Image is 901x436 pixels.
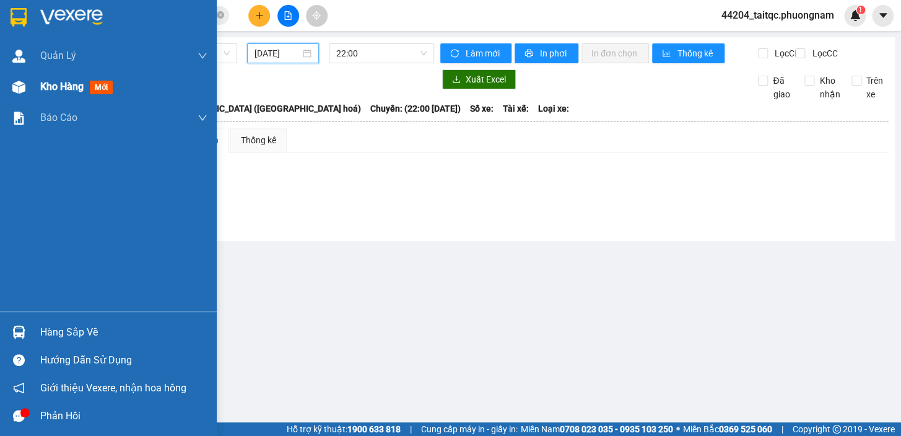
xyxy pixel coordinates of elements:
[198,51,207,61] span: down
[40,110,77,125] span: Báo cáo
[13,354,25,366] span: question-circle
[538,102,569,115] span: Loại xe:
[12,326,25,339] img: warehouse-icon
[440,43,511,63] button: syncLàm mới
[466,47,502,60] span: Làm mới
[521,422,673,436] span: Miền Nam
[872,5,894,27] button: caret-down
[861,74,889,101] span: Trên xe
[277,5,299,27] button: file-add
[40,323,207,342] div: Hàng sắp về
[12,112,25,125] img: solution-icon
[284,11,292,20] span: file-add
[255,11,264,20] span: plus
[781,422,783,436] span: |
[287,422,401,436] span: Hỗ trợ kỹ thuật:
[312,11,321,20] span: aim
[40,407,207,425] div: Phản hồi
[662,49,672,59] span: bar-chart
[12,50,25,63] img: warehouse-icon
[581,43,649,63] button: In đơn chọn
[814,74,845,101] span: Kho nhận
[712,7,844,23] span: 44204_taitqc.phuongnam
[217,11,224,19] span: close-circle
[347,424,401,434] strong: 1900 633 818
[677,47,715,60] span: Thống kê
[442,69,516,89] button: downloadXuất Excel
[410,422,412,436] span: |
[503,102,529,115] span: Tài xế:
[877,10,889,21] span: caret-down
[370,102,461,115] span: Chuyến: (22:00 [DATE])
[40,81,84,92] span: Kho hàng
[336,44,427,63] span: 22:00
[11,8,27,27] img: logo-vxr
[40,380,186,396] span: Giới thiệu Vexere, nhận hoa hồng
[540,47,568,60] span: In phơi
[652,43,725,63] button: bar-chartThống kê
[515,43,578,63] button: printerIn phơi
[40,48,76,63] span: Quản Lý
[560,424,673,434] strong: 0708 023 035 - 0935 103 250
[248,5,270,27] button: plus
[13,382,25,394] span: notification
[858,6,863,14] span: 1
[770,47,802,60] span: Lọc CR
[768,74,795,101] span: Đã giao
[856,6,865,14] sup: 1
[198,113,207,123] span: down
[255,47,301,60] input: 15/09/2025
[217,10,224,22] span: close-circle
[306,5,328,27] button: aim
[524,49,535,59] span: printer
[683,422,772,436] span: Miền Bắc
[241,133,276,147] div: Thống kê
[470,102,494,115] span: Số xe:
[719,424,772,434] strong: 0369 525 060
[12,81,25,94] img: warehouse-icon
[832,425,841,434] span: copyright
[450,49,461,59] span: sync
[850,10,861,21] img: icon-new-feature
[421,422,518,436] span: Cung cấp máy in - giấy in:
[90,81,113,94] span: mới
[676,427,680,432] span: ⚪️
[13,410,25,422] span: message
[40,351,207,370] div: Hướng dẫn sử dụng
[807,47,839,60] span: Lọc CC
